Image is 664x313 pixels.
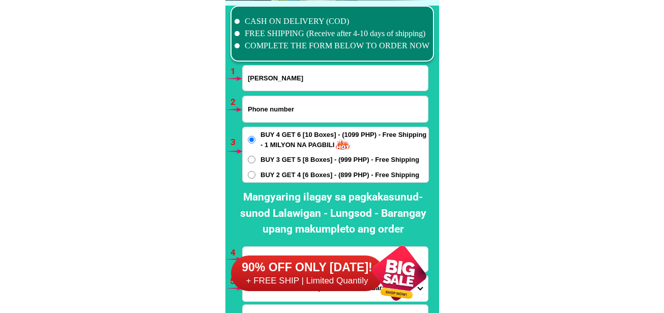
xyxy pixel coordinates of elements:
[243,96,428,122] input: Input phone_number
[233,189,434,238] h2: Mangyaring ilagay sa pagkakasunud-sunod Lalawigan - Lungsod - Barangay upang makumpleto ang order
[230,136,242,149] h6: 3
[243,66,428,91] input: Input full_name
[248,156,255,163] input: BUY 3 GET 5 [8 Boxes] - (999 PHP) - Free Shipping
[230,96,242,109] h6: 2
[231,275,384,287] h6: + FREE SHIP | Limited Quantily
[248,136,255,144] input: BUY 4 GET 6 [10 Boxes] - (1099 PHP) - Free Shipping - 1 MILYON NA PAGBILI
[261,130,428,150] span: BUY 4 GET 6 [10 Boxes] - (1099 PHP) - Free Shipping - 1 MILYON NA PAGBILI
[261,170,419,180] span: BUY 2 GET 4 [6 Boxes] - (899 PHP) - Free Shipping
[261,155,419,165] span: BUY 3 GET 5 [8 Boxes] - (999 PHP) - Free Shipping
[231,260,384,275] h6: 90% OFF ONLY [DATE]!
[248,171,255,179] input: BUY 2 GET 4 [6 Boxes] - (899 PHP) - Free Shipping
[230,275,242,288] h6: 5
[230,65,242,78] h6: 1
[235,27,430,40] li: FREE SHIPPING (Receive after 4-10 days of shipping)
[235,40,430,52] li: COMPLETE THE FORM BELOW TO ORDER NOW
[230,246,242,260] h6: 4
[235,15,430,27] li: CASH ON DELIVERY (COD)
